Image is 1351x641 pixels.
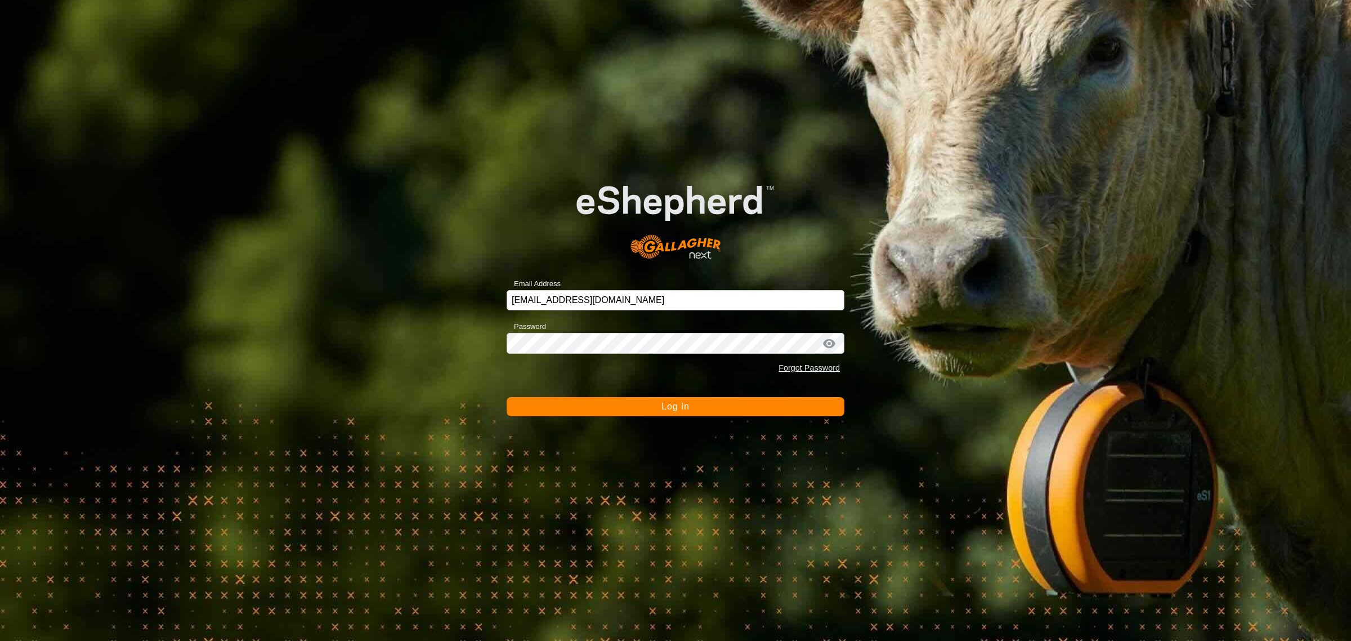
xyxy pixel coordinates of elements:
input: Email Address [507,290,844,310]
a: Forgot Password [779,363,840,372]
button: Log In [507,397,844,416]
img: E-shepherd Logo [540,157,811,273]
span: Log In [661,402,689,411]
label: Email Address [507,278,561,290]
label: Password [507,321,546,332]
